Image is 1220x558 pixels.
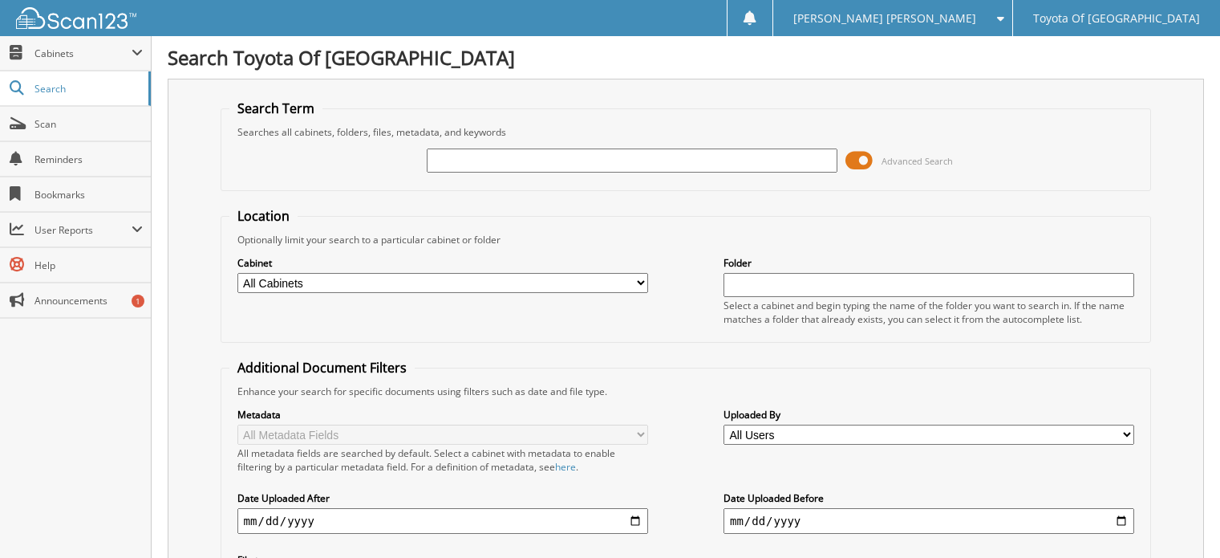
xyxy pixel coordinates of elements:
[555,460,576,474] a: here
[34,188,143,202] span: Bookmarks
[237,446,648,474] div: All metadata fields are searched by default. Select a cabinet with metadata to enable filtering b...
[34,294,143,308] span: Announcements
[34,47,132,60] span: Cabinets
[229,207,298,225] legend: Location
[34,82,140,96] span: Search
[237,508,648,534] input: start
[1033,14,1200,23] span: Toyota Of [GEOGRAPHIC_DATA]
[229,359,415,377] legend: Additional Document Filters
[723,299,1134,326] div: Select a cabinet and begin typing the name of the folder you want to search in. If the name match...
[237,256,648,270] label: Cabinet
[793,14,976,23] span: [PERSON_NAME] [PERSON_NAME]
[16,7,136,29] img: scan123-logo-white.svg
[723,256,1134,270] label: Folder
[34,153,143,166] span: Reminders
[229,385,1143,398] div: Enhance your search for specific documents using filters such as date and file type.
[34,117,143,131] span: Scan
[237,408,648,422] label: Metadata
[237,491,648,505] label: Date Uploaded After
[34,223,132,237] span: User Reports
[882,155,953,167] span: Advanced Search
[723,491,1134,505] label: Date Uploaded Before
[723,408,1134,422] label: Uploaded By
[132,295,144,308] div: 1
[168,44,1204,71] h1: Search Toyota Of [GEOGRAPHIC_DATA]
[229,100,322,117] legend: Search Term
[723,508,1134,534] input: end
[229,233,1143,246] div: Optionally limit your search to a particular cabinet or folder
[34,259,143,272] span: Help
[229,125,1143,139] div: Searches all cabinets, folders, files, metadata, and keywords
